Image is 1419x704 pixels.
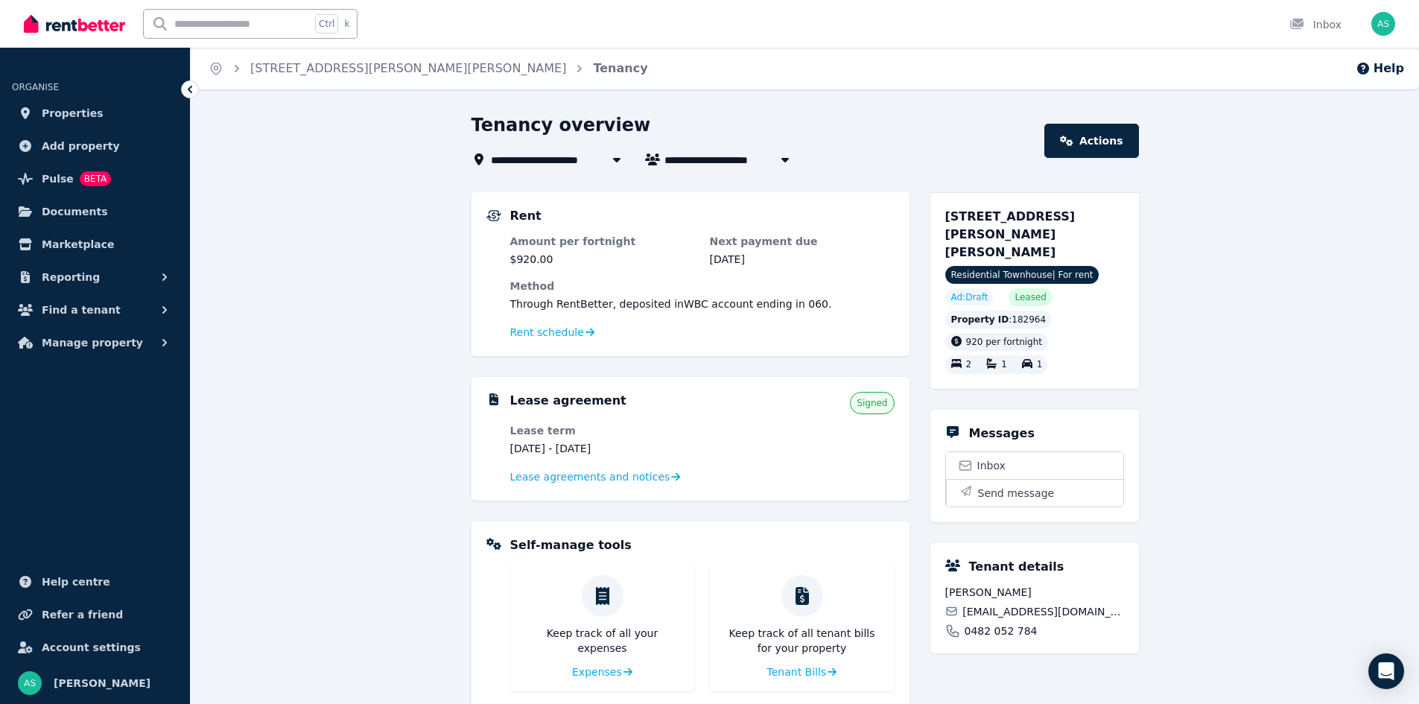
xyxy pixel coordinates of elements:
dd: $920.00 [510,252,695,267]
span: Properties [42,104,104,122]
span: Lease agreements and notices [510,469,670,484]
div: Inbox [1289,17,1342,32]
dd: [DATE] - [DATE] [510,441,695,456]
a: Refer a friend [12,600,178,630]
span: Ctrl [315,14,338,34]
span: [PERSON_NAME] [54,674,150,692]
span: Send message [978,486,1055,501]
img: Rental Payments [486,210,501,221]
a: Inbox [946,452,1123,479]
span: Reporting [42,268,100,286]
div: : 182964 [945,311,1053,329]
a: Marketplace [12,229,178,259]
span: Leased [1015,291,1046,303]
dt: Next payment due [710,234,895,249]
span: 1 [1001,360,1007,370]
span: BETA [80,171,111,186]
button: Help [1356,60,1404,77]
dd: [DATE] [710,252,895,267]
a: Documents [12,197,178,226]
span: 2 [966,360,972,370]
span: [PERSON_NAME] [945,585,1124,600]
span: Refer a friend [42,606,123,624]
button: Find a tenant [12,295,178,325]
span: Property ID [951,314,1009,326]
span: Signed [857,397,887,409]
span: Manage property [42,334,143,352]
h5: Self-manage tools [510,536,632,554]
img: Ayesha Stubing [1371,12,1395,36]
span: Find a tenant [42,301,121,319]
span: Tenant Bills [767,665,827,679]
span: 920 per fortnight [966,337,1043,347]
span: Add property [42,137,120,155]
a: Lease agreements and notices [510,469,681,484]
span: Rent schedule [510,325,584,340]
dt: Amount per fortnight [510,234,695,249]
button: Manage property [12,328,178,358]
h5: Lease agreement [510,392,626,410]
dt: Lease term [510,423,695,438]
h5: Rent [510,207,542,225]
span: Through RentBetter , deposited in WBC account ending in 060 . [510,298,832,310]
span: 1 [1037,360,1043,370]
span: Ad: Draft [951,291,988,303]
span: ORGANISE [12,82,59,92]
p: Keep track of all tenant bills for your property [722,626,883,656]
nav: Breadcrumb [191,48,666,89]
a: Tenancy [593,61,647,75]
h5: Tenant details [969,558,1064,576]
a: [STREET_ADDRESS][PERSON_NAME][PERSON_NAME] [250,61,566,75]
span: k [344,18,349,30]
img: Ayesha Stubing [18,671,42,695]
span: Marketplace [42,235,114,253]
span: Documents [42,203,108,221]
span: [EMAIL_ADDRESS][DOMAIN_NAME] [962,604,1123,619]
span: Help centre [42,573,110,591]
button: Reporting [12,262,178,292]
a: Add property [12,131,178,161]
h5: Messages [969,425,1035,443]
span: Pulse [42,170,74,188]
img: RentBetter [24,13,125,35]
h1: Tenancy overview [472,113,651,137]
a: Account settings [12,632,178,662]
span: Inbox [977,458,1006,473]
a: Rent schedule [510,325,595,340]
div: Open Intercom Messenger [1368,653,1404,689]
span: Residential Townhouse | For rent [945,266,1099,284]
button: Send message [946,479,1123,507]
p: Keep track of all your expenses [522,626,683,656]
a: Properties [12,98,178,128]
span: Account settings [42,638,141,656]
a: Actions [1044,124,1138,158]
a: PulseBETA [12,164,178,194]
a: Expenses [572,665,632,679]
span: 0482 052 784 [965,624,1038,638]
a: Tenant Bills [767,665,837,679]
span: [STREET_ADDRESS][PERSON_NAME][PERSON_NAME] [945,209,1076,259]
span: Expenses [572,665,622,679]
dt: Method [510,279,895,294]
a: Help centre [12,567,178,597]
